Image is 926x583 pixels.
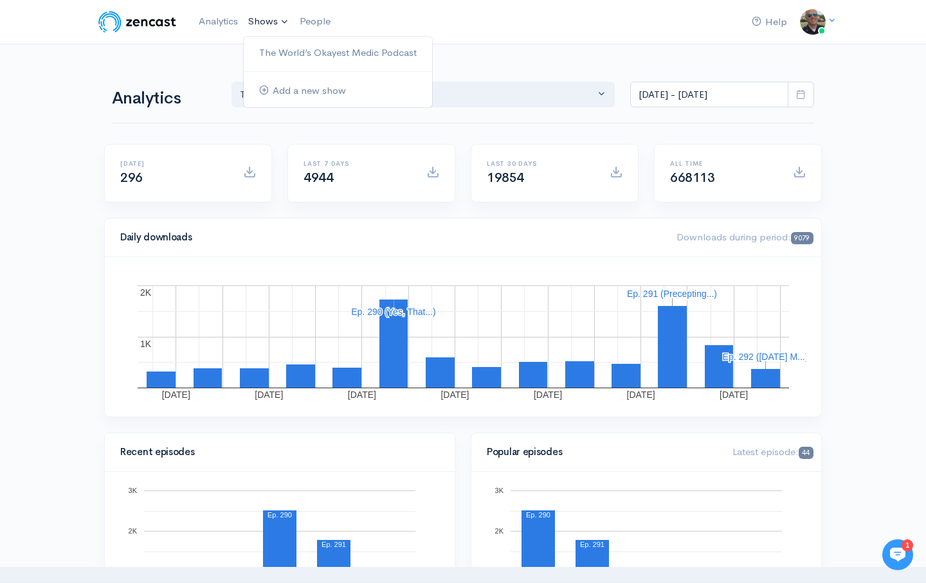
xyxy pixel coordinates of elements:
text: [DATE] [534,390,562,400]
h6: [DATE] [120,160,228,167]
h4: Popular episodes [487,447,717,458]
a: People [295,8,336,35]
h6: All time [670,160,777,167]
span: Downloads during period: [676,231,813,243]
text: [DATE] [348,390,376,400]
span: 44 [799,447,813,459]
text: 2K [129,527,138,535]
a: Add a new show [244,80,432,102]
text: 3K [495,487,504,494]
text: Ep. 291 [322,541,346,548]
text: [DATE] [720,390,748,400]
text: Ep. 290 [526,511,550,519]
h4: Daily downloads [120,232,661,243]
a: Analytics [194,8,243,35]
button: New conversation [20,170,237,196]
p: Find an answer quickly [17,220,240,236]
h6: Last 30 days [487,160,594,167]
span: 668113 [670,170,715,186]
h1: Analytics [112,89,216,108]
span: 9079 [791,232,813,244]
div: The World’s Okayest Medic... [240,87,595,102]
img: ZenCast Logo [96,9,178,35]
text: [DATE] [627,390,655,400]
text: 2K [140,287,152,298]
h4: Recent episodes [120,447,431,458]
text: [DATE] [255,390,283,400]
img: ... [800,9,826,35]
text: Ep. 291 [580,541,604,548]
text: Ep. 290 [268,511,292,519]
a: Shows [243,8,295,36]
a: The World’s Okayest Medic Podcast [244,42,432,64]
ul: Shows [243,36,433,108]
text: Ep. 290 (Yes, That...) [351,307,436,317]
span: 296 [120,170,143,186]
text: 2K [495,527,504,535]
h2: Just let us know if you need anything and we'll be happy to help! 🙂 [19,85,238,147]
a: Help [747,8,792,36]
button: The World’s Okayest Medic... [232,82,615,108]
text: 3K [129,487,138,494]
span: 19854 [487,170,524,186]
text: Ep. 292 ([DATE] M...) [723,352,808,362]
text: Ep. 291 (Precepting...) [627,289,717,299]
span: Latest episode: [732,445,813,458]
span: 4944 [304,170,333,186]
h1: Hi 👋 [19,62,238,83]
text: 1K [140,339,152,349]
text: [DATE] [440,390,469,400]
text: [DATE] [162,390,190,400]
h6: Last 7 days [304,160,411,167]
input: analytics date range selector [630,82,788,108]
svg: A chart. [120,273,806,401]
input: Search articles [37,242,230,267]
iframe: gist-messenger-bubble-iframe [882,539,913,570]
span: New conversation [83,178,154,188]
